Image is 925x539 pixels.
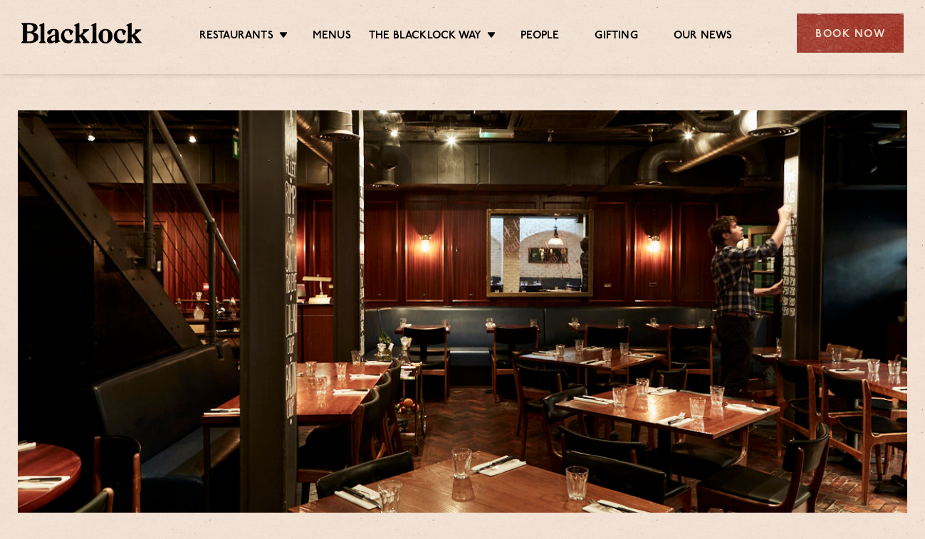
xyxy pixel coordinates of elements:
img: BL_Textured_Logo-footer-cropped.svg [21,23,142,43]
a: Menus [313,29,351,45]
div: Book Now [797,14,904,53]
a: The Blacklock Way [369,29,481,45]
a: Gifting [595,29,637,45]
a: Restaurants [199,29,273,45]
a: Our News [674,29,733,45]
a: People [521,29,559,45]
